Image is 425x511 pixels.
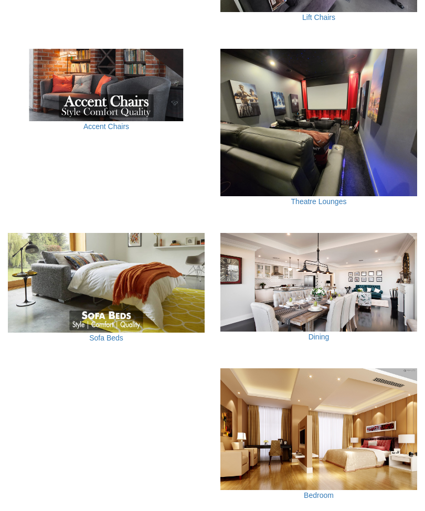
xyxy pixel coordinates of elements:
a: Lift Chairs [302,13,335,22]
a: Theatre Lounges [291,197,347,206]
a: Bedroom [304,491,334,499]
img: Theatre Lounges [220,49,417,196]
a: Accent Chairs [83,122,129,131]
img: Sofa Beds [8,233,205,333]
img: Bedroom [220,368,417,490]
img: Accent Chairs [8,49,205,121]
img: Dining [220,233,417,332]
a: Dining [309,333,330,341]
a: Sofa Beds [89,334,123,342]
